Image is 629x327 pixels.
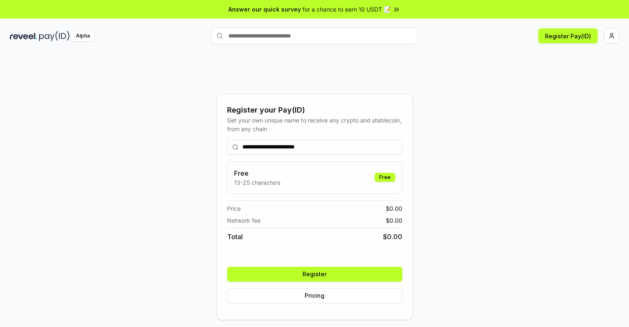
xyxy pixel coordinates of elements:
[303,5,391,14] span: for a chance to earn 10 USDT 📝
[10,31,38,41] img: reveel_dark
[227,216,261,225] span: Network fee
[375,173,395,182] div: Free
[227,204,241,213] span: Price
[227,116,402,133] div: Get your own unique name to receive any crypto and stablecoin, from any chain
[227,232,243,242] span: Total
[39,31,70,41] img: pay_id
[386,204,402,213] span: $ 0.00
[234,168,280,178] h3: Free
[234,178,280,187] p: 13-25 characters
[71,31,94,41] div: Alpha
[228,5,301,14] span: Answer our quick survey
[383,232,402,242] span: $ 0.00
[386,216,402,225] span: $ 0.00
[227,288,402,303] button: Pricing
[227,104,402,116] div: Register your Pay(ID)
[227,267,402,282] button: Register
[538,28,598,43] button: Register Pay(ID)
